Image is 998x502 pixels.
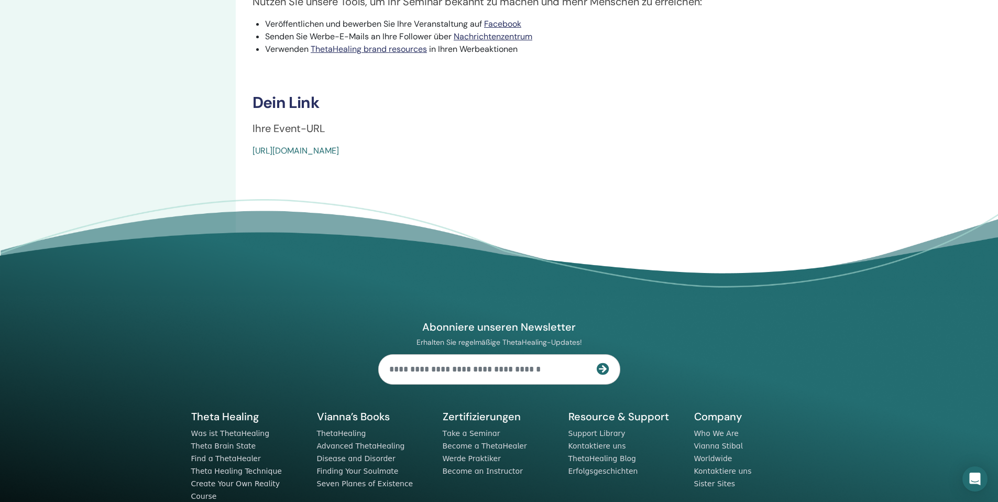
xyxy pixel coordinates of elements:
a: Become a ThetaHealer [443,442,527,450]
a: Disease and Disorder [317,454,396,463]
a: ThetaHealing [317,429,366,438]
a: ThetaHealing brand resources [311,43,427,54]
a: Advanced ThetaHealing [317,442,405,450]
a: Finding Your Soulmate [317,467,399,475]
a: Was ist ThetaHealing [191,429,270,438]
h5: Resource & Support [568,410,682,423]
a: Take a Seminar [443,429,500,438]
h5: Theta Healing [191,410,304,423]
a: Create Your Own Reality Course [191,479,280,500]
h5: Vianna’s Books [317,410,430,423]
a: Facebook [484,18,521,29]
p: Erhalten Sie regelmäßige ThetaHealing-Updates! [378,337,620,347]
a: Become an Instructor [443,467,523,475]
a: ThetaHealing Blog [568,454,636,463]
a: [URL][DOMAIN_NAME] [253,145,339,156]
a: Theta Brain State [191,442,256,450]
a: Werde Praktiker [443,454,501,463]
a: Who We Are [694,429,739,438]
div: Open Intercom Messenger [962,466,988,492]
a: Find a ThetaHealer [191,454,261,463]
p: Ihre Event-URL [253,121,884,136]
a: Vianna Stibal [694,442,743,450]
h4: Abonniere unseren Newsletter [378,320,620,334]
a: Kontaktiere uns [694,467,752,475]
a: Nachrichtenzentrum [454,31,532,42]
a: Worldwide [694,454,732,463]
h3: Dein Link [253,93,884,112]
a: Sister Sites [694,479,736,488]
a: Support Library [568,429,626,438]
h5: Company [694,410,807,423]
a: Kontaktiere uns [568,442,626,450]
h5: Zertifizierungen [443,410,556,423]
a: Seven Planes of Existence [317,479,413,488]
li: Verwenden in Ihren Werbeaktionen [265,43,884,56]
li: Veröffentlichen und bewerben Sie Ihre Veranstaltung auf [265,18,884,30]
a: Erfolgsgeschichten [568,467,638,475]
li: Senden Sie Werbe-E-Mails an Ihre Follower über [265,30,884,43]
a: Theta Healing Technique [191,467,282,475]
